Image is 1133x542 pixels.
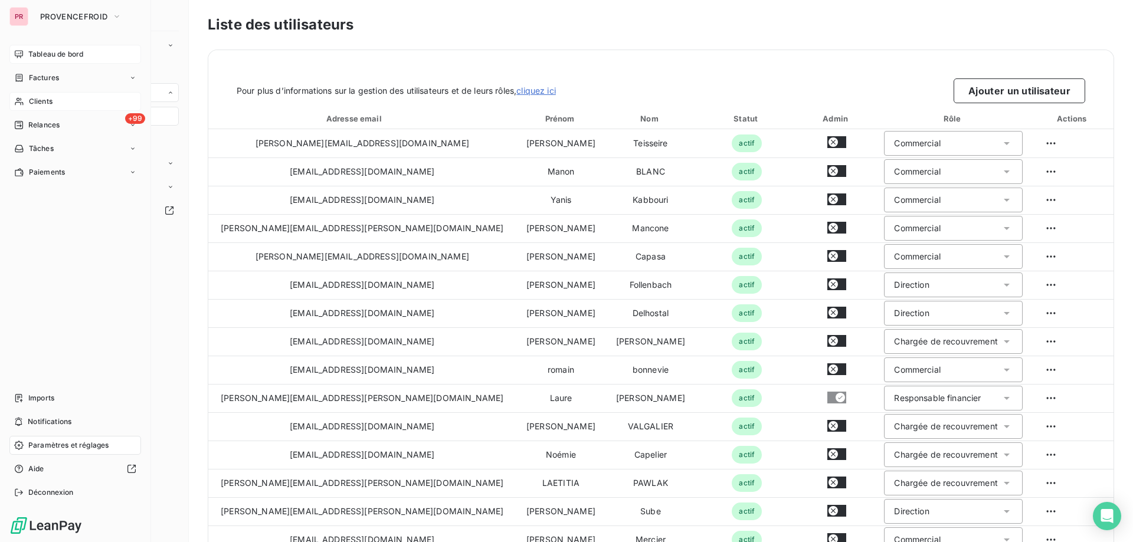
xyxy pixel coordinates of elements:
td: [PERSON_NAME] [605,384,695,412]
td: [PERSON_NAME][EMAIL_ADDRESS][DOMAIN_NAME] [208,242,516,271]
td: [EMAIL_ADDRESS][DOMAIN_NAME] [208,356,516,384]
td: [PERSON_NAME][EMAIL_ADDRESS][PERSON_NAME][DOMAIN_NAME] [208,384,516,412]
span: actif [732,361,762,379]
div: Direction [894,307,929,319]
div: Direction [894,505,929,517]
div: Open Intercom Messenger [1093,502,1121,530]
td: [EMAIL_ADDRESS][DOMAIN_NAME] [208,327,516,356]
div: Commercial [894,364,941,376]
td: PAWLAK [605,469,695,497]
div: Commercial [894,166,941,178]
div: Adresse email [211,113,513,124]
span: actif [732,304,762,322]
td: Follenbach [605,271,695,299]
div: Chargée de recouvrement [894,449,997,461]
td: Mancone [605,214,695,242]
td: [PERSON_NAME] [516,327,605,356]
div: Prénom [518,113,603,124]
td: [EMAIL_ADDRESS][DOMAIN_NAME] [208,299,516,327]
td: Delhostal [605,299,695,327]
span: Imports [28,393,54,403]
span: Déconnexion [28,487,74,498]
td: [PERSON_NAME] [516,271,605,299]
div: Chargée de recouvrement [894,421,997,432]
span: actif [732,191,762,209]
img: Logo LeanPay [9,516,83,535]
div: Direction [894,279,929,291]
span: Aide [28,464,44,474]
td: bonnevie [605,356,695,384]
td: [PERSON_NAME] [516,214,605,242]
span: actif [732,418,762,435]
div: Chargée de recouvrement [894,336,997,347]
div: Actions [1034,113,1111,124]
th: Toggle SortBy [516,108,605,129]
span: Pour plus d’informations sur la gestion des utilisateurs et de leurs rôles, [237,85,556,97]
div: Commercial [894,251,941,262]
span: +99 [125,113,145,124]
td: [EMAIL_ADDRESS][DOMAIN_NAME] [208,441,516,469]
td: BLANC [605,157,695,186]
td: Manon [516,157,605,186]
td: [EMAIL_ADDRESS][DOMAIN_NAME] [208,157,516,186]
th: Toggle SortBy [605,108,695,129]
h3: Liste des utilisateurs [208,14,1114,35]
span: actif [732,219,762,237]
span: actif [732,276,762,294]
span: actif [732,134,762,152]
span: actif [732,333,762,350]
div: Rôle [877,113,1030,124]
span: Paramètres et réglages [28,440,109,451]
a: cliquez ici [516,86,556,96]
span: Clients [29,96,53,107]
div: Commercial [894,222,941,234]
td: [EMAIL_ADDRESS][DOMAIN_NAME] [208,186,516,214]
td: [PERSON_NAME] [516,129,605,157]
td: [PERSON_NAME] [516,299,605,327]
th: Toggle SortBy [695,108,798,129]
span: PROVENCEFROID [40,12,107,21]
td: [PERSON_NAME] [516,497,605,525]
span: actif [732,163,762,180]
td: [EMAIL_ADDRESS][DOMAIN_NAME] [208,271,516,299]
span: actif [732,474,762,492]
div: Nom [608,113,693,124]
span: actif [732,248,762,265]
button: Ajouter un utilisateur [954,78,1085,103]
div: Statut [698,113,796,124]
span: Relances [28,120,60,130]
td: [PERSON_NAME] [516,412,605,441]
td: [PERSON_NAME][EMAIL_ADDRESS][DOMAIN_NAME] [208,129,516,157]
td: Kabbouri [605,186,695,214]
td: Noémie [516,441,605,469]
th: Toggle SortBy [208,108,516,129]
a: Aide [9,459,141,478]
td: [PERSON_NAME][EMAIL_ADDRESS][PERSON_NAME][DOMAIN_NAME] [208,214,516,242]
div: Chargée de recouvrement [894,477,997,489]
td: Capelier [605,441,695,469]
div: Admin [801,113,872,124]
td: VALGALIER [605,412,695,441]
span: Tableau de bord [28,49,83,60]
td: [PERSON_NAME] [605,327,695,356]
span: Notifications [28,416,71,427]
td: [EMAIL_ADDRESS][DOMAIN_NAME] [208,412,516,441]
td: Laure [516,384,605,412]
div: PR [9,7,28,26]
div: Responsable financier [894,392,981,404]
td: romain [516,356,605,384]
span: actif [732,446,762,464]
td: Teisseire [605,129,695,157]
div: Commercial [894,194,941,206]
div: Commercial [894,137,941,149]
span: Factures [29,73,59,83]
td: [PERSON_NAME] [516,242,605,271]
td: Sube [605,497,695,525]
span: actif [732,389,762,407]
span: actif [732,502,762,520]
td: LAETITIA [516,469,605,497]
span: Paiements [29,167,65,178]
td: [PERSON_NAME][EMAIL_ADDRESS][PERSON_NAME][DOMAIN_NAME] [208,469,516,497]
span: Tâches [29,143,54,154]
td: [PERSON_NAME][EMAIL_ADDRESS][PERSON_NAME][DOMAIN_NAME] [208,497,516,525]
